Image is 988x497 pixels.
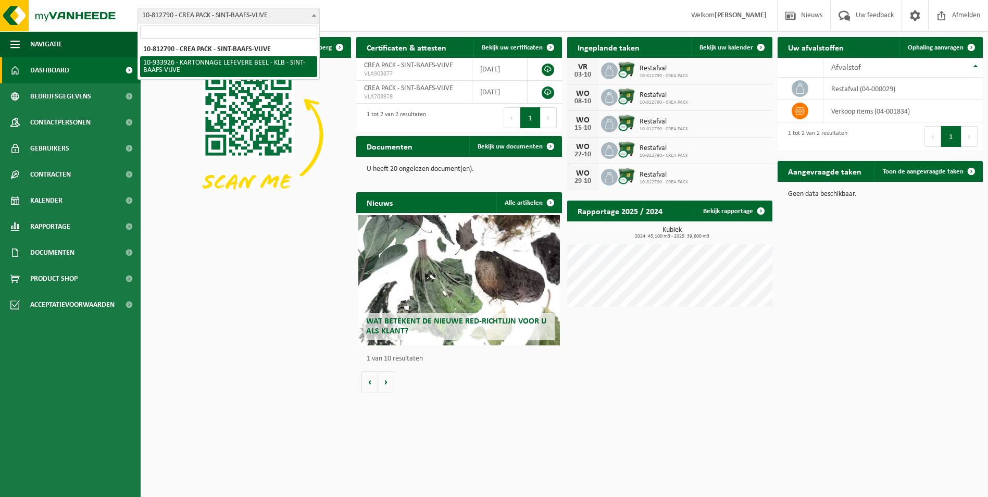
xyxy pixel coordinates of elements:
[572,125,593,132] div: 15-10
[883,168,964,175] span: Toon de aangevraagde taken
[30,240,74,266] span: Documenten
[640,100,688,106] span: 10-812790 - CREA PACK
[924,126,941,147] button: Previous
[874,161,982,182] a: Toon de aangevraagde taken
[30,214,70,240] span: Rapportage
[941,126,961,147] button: 1
[778,161,872,181] h2: Aangevraagde taken
[961,126,978,147] button: Next
[30,57,69,83] span: Dashboard
[301,37,350,58] button: Verberg
[364,61,453,69] span: CREA PACK - SINT-BAAFS-VIJVE
[356,192,403,213] h2: Nieuws
[361,371,378,392] button: Vorige
[831,64,861,72] span: Afvalstof
[572,151,593,158] div: 22-10
[478,143,543,150] span: Bekijk uw documenten
[618,141,635,158] img: WB-1100-CU
[572,71,593,79] div: 03-10
[572,63,593,71] div: VR
[472,58,528,81] td: [DATE]
[572,178,593,185] div: 29-10
[691,37,771,58] a: Bekijk uw kalender
[469,136,561,157] a: Bekijk uw documenten
[572,98,593,105] div: 08-10
[504,107,520,128] button: Previous
[496,192,561,213] a: Alle artikelen
[783,125,847,148] div: 1 tot 2 van 2 resultaten
[640,73,688,79] span: 10-812790 - CREA PACK
[30,135,69,161] span: Gebruikers
[367,166,551,173] p: U heeft 20 ongelezen document(en).
[356,136,423,156] h2: Documenten
[572,227,772,239] h3: Kubiek
[472,81,528,104] td: [DATE]
[640,179,688,185] span: 10-812790 - CREA PACK
[358,215,559,345] a: Wat betekent de nieuwe RED-richtlijn voor u als klant?
[140,43,317,56] li: 10-812790 - CREA PACK - SINT-BAAFS-VIJVE
[778,37,854,57] h2: Uw afvalstoffen
[640,171,688,179] span: Restafval
[699,44,753,51] span: Bekijk uw kalender
[823,100,983,122] td: verkoop items (04-001834)
[30,266,78,292] span: Product Shop
[378,371,394,392] button: Volgende
[640,153,688,159] span: 10-812790 - CREA PACK
[640,144,688,153] span: Restafval
[140,56,317,77] li: 10-933926 - KARTONNAGE LEFEVERE BEEL - KLB - SINT-BAAFS-VIJVE
[30,188,62,214] span: Kalender
[473,37,561,58] a: Bekijk uw certificaten
[640,91,688,100] span: Restafval
[138,8,319,23] span: 10-812790 - CREA PACK - SINT-BAAFS-VIJVE
[520,107,541,128] button: 1
[30,31,62,57] span: Navigatie
[618,88,635,105] img: WB-1100-CU
[5,474,174,497] iframe: chat widget
[618,167,635,185] img: WB-1100-CU
[366,317,546,336] span: Wat betekent de nieuwe RED-richtlijn voor u als klant?
[823,78,983,100] td: restafval (04-000029)
[618,61,635,79] img: WB-1100-CU
[367,355,556,363] p: 1 van 10 resultaten
[361,106,426,129] div: 1 tot 2 van 2 resultaten
[356,37,457,57] h2: Certificaten & attesten
[567,37,650,57] h2: Ingeplande taken
[788,191,972,198] p: Geen data beschikbaar.
[482,44,543,51] span: Bekijk uw certificaten
[30,161,71,188] span: Contracten
[364,70,464,78] span: VLA903877
[640,65,688,73] span: Restafval
[137,8,320,23] span: 10-812790 - CREA PACK - SINT-BAAFS-VIJVE
[572,116,593,125] div: WO
[572,169,593,178] div: WO
[567,201,673,221] h2: Rapportage 2025 / 2024
[695,201,771,221] a: Bekijk rapportage
[908,44,964,51] span: Ophaling aanvragen
[572,90,593,98] div: WO
[640,118,688,126] span: Restafval
[309,44,332,51] span: Verberg
[640,126,688,132] span: 10-812790 - CREA PACK
[572,234,772,239] span: 2024: 45,100 m3 - 2025: 39,600 m3
[899,37,982,58] a: Ophaling aanvragen
[30,109,91,135] span: Contactpersonen
[541,107,557,128] button: Next
[30,292,115,318] span: Acceptatievoorwaarden
[146,58,351,212] img: Download de VHEPlus App
[30,83,91,109] span: Bedrijfsgegevens
[715,11,767,19] strong: [PERSON_NAME]
[364,84,453,92] span: CREA PACK - SINT-BAAFS-VIJVE
[572,143,593,151] div: WO
[364,93,464,101] span: VLA708978
[618,114,635,132] img: WB-1100-CU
